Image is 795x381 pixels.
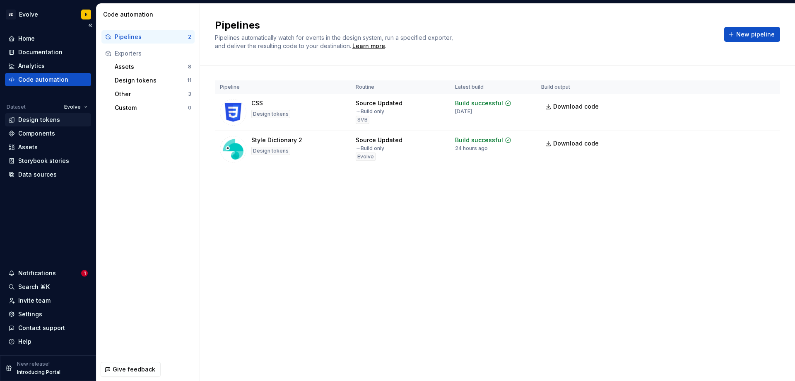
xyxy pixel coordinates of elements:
th: Latest build [450,80,536,94]
div: Custom [115,104,188,112]
a: Download code [541,136,604,151]
a: Invite team [5,294,91,307]
div: Design tokens [251,147,290,155]
div: → Build only [356,145,384,152]
span: Download code [553,102,599,111]
div: Storybook stories [18,157,69,165]
button: Help [5,335,91,348]
div: 8 [188,63,191,70]
button: SDEvolveE [2,5,94,23]
div: 3 [188,91,191,97]
button: Evolve [60,101,91,113]
a: Settings [5,308,91,321]
div: Code automation [18,75,68,84]
button: Custom0 [111,101,195,114]
button: Contact support [5,321,91,335]
span: Download code [553,139,599,148]
a: Assets [5,141,91,154]
button: Pipelines2 [101,30,195,44]
div: Style Dictionary 2 [251,136,302,144]
th: Build output [536,80,609,94]
div: E [85,11,87,18]
div: Components [18,129,55,138]
div: Documentation [18,48,63,56]
div: Exporters [115,49,191,58]
div: Design tokens [18,116,60,124]
button: Design tokens11 [111,74,195,87]
a: Documentation [5,46,91,59]
div: Analytics [18,62,45,70]
span: 1 [81,270,88,277]
a: Storybook stories [5,154,91,167]
div: Home [18,34,35,43]
a: Learn more [352,42,385,50]
div: Contact support [18,324,65,332]
p: New release! [17,361,50,367]
div: Invite team [18,296,51,305]
button: Other3 [111,87,195,101]
div: Design tokens [115,76,187,85]
a: Code automation [5,73,91,86]
button: Collapse sidebar [84,19,96,31]
span: Give feedback [113,365,155,374]
button: Give feedback [101,362,161,377]
div: Code automation [103,10,196,19]
div: Settings [18,310,42,318]
div: 24 hours ago [455,145,488,152]
a: Data sources [5,168,91,181]
button: Assets8 [111,60,195,73]
div: 0 [188,104,191,111]
div: Notifications [18,269,56,277]
a: Design tokens [5,113,91,126]
a: Download code [541,99,604,114]
div: Search ⌘K [18,283,50,291]
div: SD [6,10,16,19]
div: 11 [187,77,191,84]
a: Analytics [5,59,91,73]
div: Build successful [455,99,503,107]
span: . [351,43,386,49]
a: Home [5,32,91,45]
div: Assets [115,63,188,71]
p: Introducing Portal [17,369,60,376]
a: Components [5,127,91,140]
div: Help [18,337,31,346]
button: Notifications1 [5,267,91,280]
div: Pipelines [115,33,188,41]
span: Pipelines automatically watch for events in the design system, run a specified exporter, and deli... [215,34,455,49]
div: 2 [188,34,191,40]
div: Other [115,90,188,98]
div: Source Updated [356,136,402,144]
div: Data sources [18,170,57,179]
div: → Build only [356,108,384,115]
th: Routine [351,80,450,94]
button: Search ⌘K [5,280,91,294]
button: New pipeline [724,27,780,42]
div: [DATE] [455,108,472,115]
th: Pipeline [215,80,351,94]
div: Evolve [19,10,38,19]
div: Dataset [7,104,26,110]
span: Evolve [64,104,81,110]
h2: Pipelines [215,19,714,32]
div: Build successful [455,136,503,144]
div: Assets [18,143,38,151]
div: SVB [356,116,369,124]
span: New pipeline [736,30,775,39]
div: Design tokens [251,110,290,118]
div: Source Updated [356,99,402,107]
div: Evolve [356,153,376,161]
div: CSS [251,99,263,107]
